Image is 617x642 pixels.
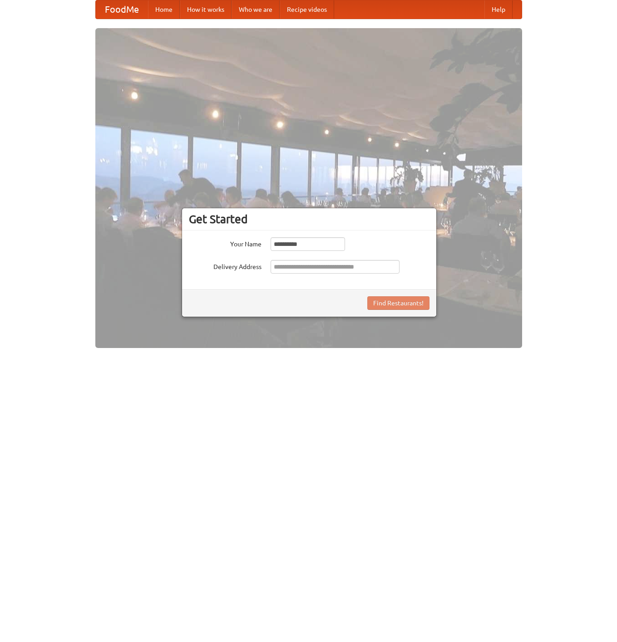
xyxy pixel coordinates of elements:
[232,0,280,19] a: Who we are
[484,0,513,19] a: Help
[189,212,429,226] h3: Get Started
[280,0,334,19] a: Recipe videos
[189,237,262,249] label: Your Name
[148,0,180,19] a: Home
[96,0,148,19] a: FoodMe
[367,296,429,310] button: Find Restaurants!
[180,0,232,19] a: How it works
[189,260,262,271] label: Delivery Address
